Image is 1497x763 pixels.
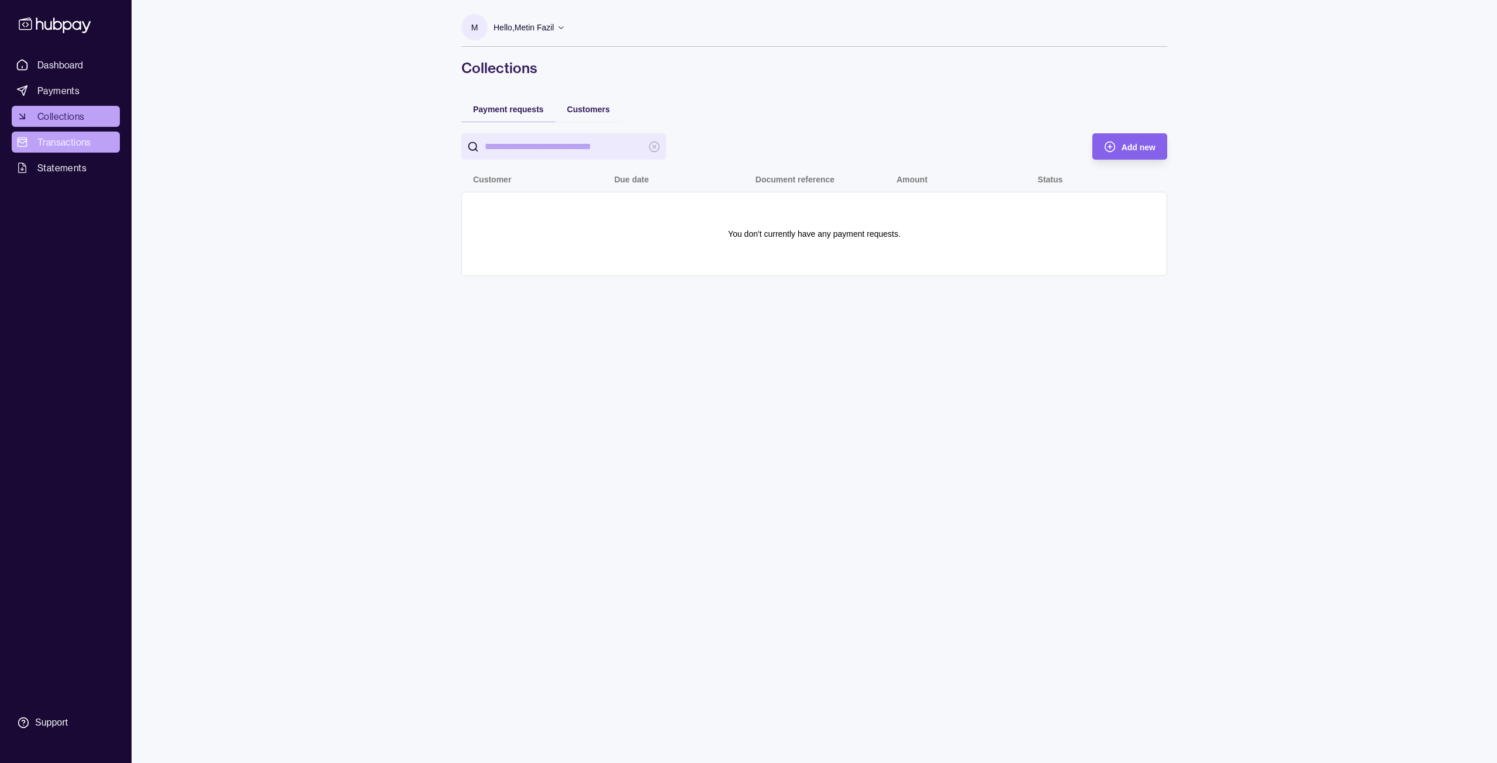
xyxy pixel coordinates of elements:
a: Payments [12,80,120,101]
button: Add new [1092,133,1167,160]
span: Transactions [37,135,91,149]
a: Dashboard [12,54,120,75]
a: Statements [12,157,120,178]
h1: Collections [461,58,1167,77]
p: Document reference [756,175,834,184]
p: M [471,21,478,34]
div: Support [35,716,68,729]
span: Payments [37,84,80,98]
p: Due date [614,175,649,184]
p: Status [1038,175,1063,184]
span: Dashboard [37,58,84,72]
a: Transactions [12,132,120,153]
p: Hello, Metin Fazil [494,21,554,34]
span: Statements [37,161,87,175]
a: Support [12,710,120,735]
p: Customer [473,175,511,184]
a: Collections [12,106,120,127]
span: Collections [37,109,84,123]
span: Customers [567,105,610,114]
p: Amount [896,175,927,184]
span: Payment requests [473,105,544,114]
span: Add new [1122,143,1155,152]
p: You don't currently have any payment requests. [728,227,901,240]
input: search [485,133,643,160]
